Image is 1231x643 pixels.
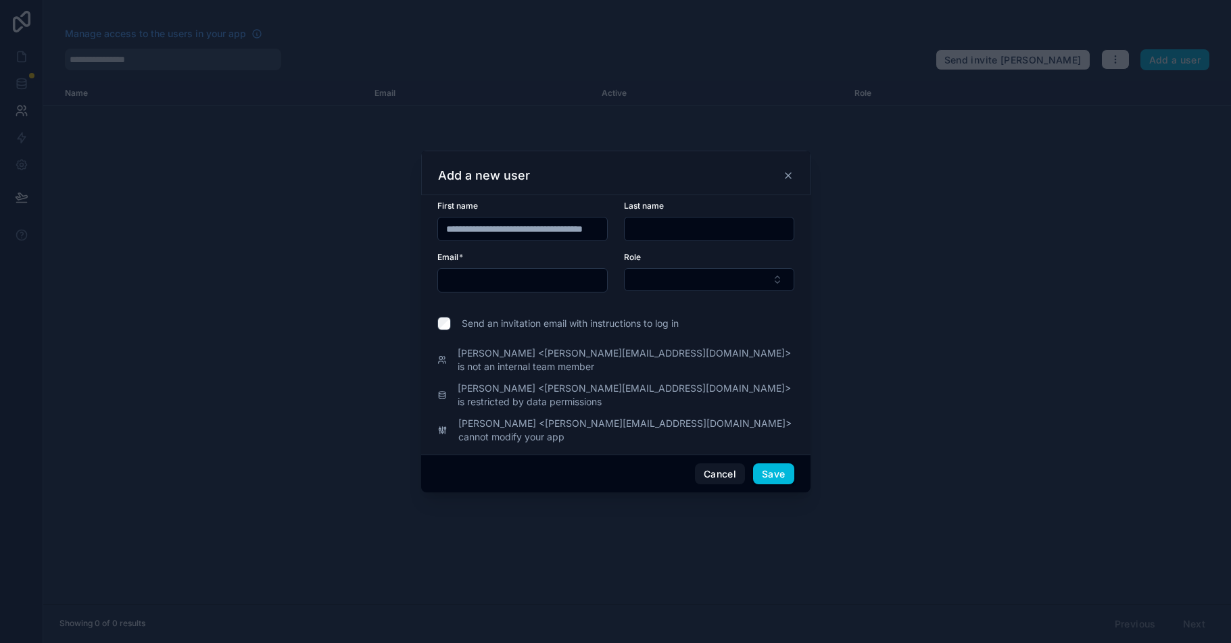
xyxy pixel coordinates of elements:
span: [PERSON_NAME] <[PERSON_NAME][EMAIL_ADDRESS][DOMAIN_NAME]> cannot modify your app [458,417,794,444]
button: Select Button [624,268,794,291]
button: Cancel [695,463,745,485]
span: Send an invitation email with instructions to log in [462,317,679,330]
span: First name [437,201,478,211]
h3: Add a new user [438,168,530,184]
span: [PERSON_NAME] <[PERSON_NAME][EMAIL_ADDRESS][DOMAIN_NAME]> is restricted by data permissions [458,382,794,409]
span: [PERSON_NAME] <[PERSON_NAME][EMAIL_ADDRESS][DOMAIN_NAME]> is not an internal team member [458,346,794,374]
span: Role [624,252,641,262]
span: Email [437,252,458,262]
input: Send an invitation email with instructions to log in [437,317,451,330]
span: Last name [624,201,664,211]
button: Save [753,463,794,485]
